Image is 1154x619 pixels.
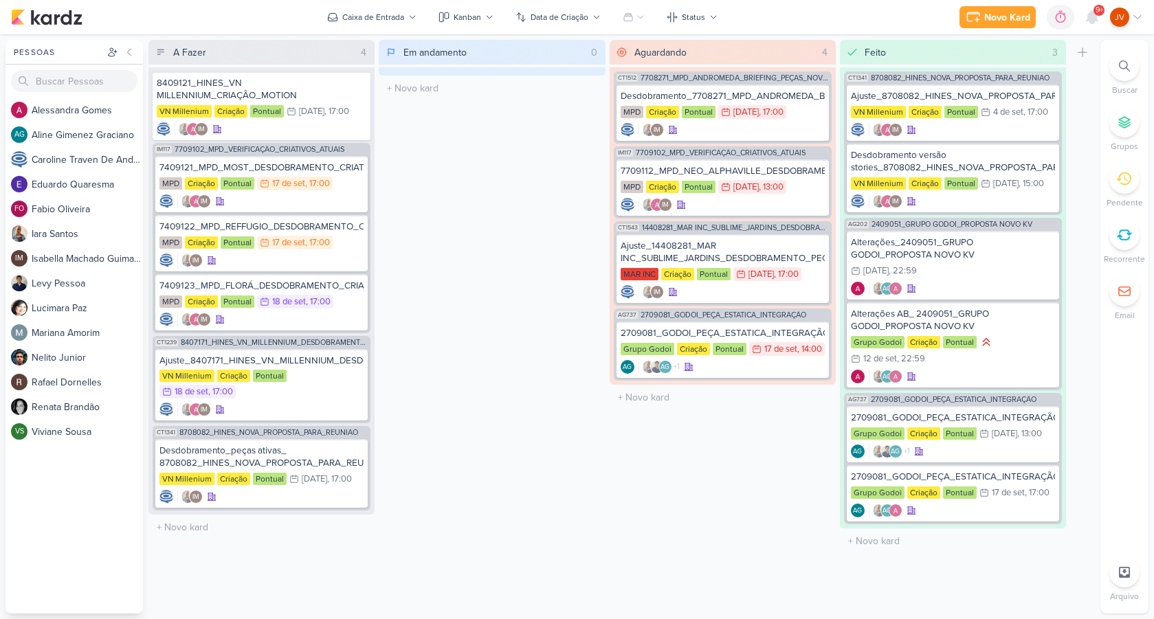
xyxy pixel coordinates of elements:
div: Criador(a): Alessandra Gomes [851,370,865,383]
div: 0 [586,45,603,60]
div: 7709112_MPD_NEO_ALPHAVILLE_DESDOBRAMENTO_DE_PEÇAS [621,165,825,177]
div: Criação [646,106,679,118]
div: Isabella Machado Guimarães [197,403,211,416]
span: AG737 [617,311,638,319]
div: VN Millenium [851,177,906,190]
img: Caroline Traven De Andrade [159,403,173,416]
span: AG202 [847,221,869,228]
p: AG [661,364,669,371]
div: Aline Gimenez Graciano [880,282,894,295]
input: + Novo kard [843,531,1063,551]
div: Alterações_2409051_GRUPO GODOI_PROPOSTA NOVO KV [851,236,1055,261]
div: VN Millenium [159,370,214,382]
div: , 17:00 [306,297,331,306]
img: Iara Santos [642,198,656,212]
div: Criador(a): Aline Gimenez Graciano [851,504,865,517]
div: Aline Gimenez Graciano [880,370,894,383]
div: Colaboradores: Iara Santos, Alessandra Gomes, Isabella Machado Guimarães [639,198,672,212]
img: Iara Santos [181,254,195,267]
div: Colaboradores: Iara Santos, Alessandra Gomes, Isabella Machado Guimarães [177,194,211,208]
p: Buscar [1112,84,1138,96]
div: 3 [1047,45,1063,60]
p: IM [192,258,199,265]
div: Criador(a): Caroline Traven De Andrade [851,194,865,208]
div: Aline Gimenez Graciano [880,504,894,517]
div: Novo Kard [984,10,1030,25]
img: Alessandra Gomes [189,194,203,208]
img: Caroline Traven De Andrade [851,123,865,137]
div: , 17:00 [327,475,352,484]
img: Mariana Amorim [11,324,27,341]
div: 7409123_MPD_FLORÁ_DESDOBRAMENTO_CRIATIVOS [159,280,364,292]
p: IM [892,199,899,205]
div: Aline Gimenez Graciano [889,444,902,458]
div: Isabella Machado Guimarães [889,194,902,208]
div: C a r o l i n e T r a v e n D e A n d r a d e [32,153,143,167]
img: Alessandra Gomes [889,370,902,383]
div: 17 de set [272,179,305,188]
div: Pontual [713,343,746,355]
img: Iara Santos [178,122,192,136]
span: 2409051_GRUPO GODOI_PROPOSTA NOVO KV [872,221,1032,228]
img: Iara Santos [181,194,195,208]
div: Colaboradores: Iara Santos, Aline Gimenez Graciano, Alessandra Gomes [869,282,902,295]
p: IM [201,317,208,324]
div: I s a b e l l a M a c h a d o G u i m a r ã e s [32,251,143,266]
p: AG [883,374,891,381]
input: + Novo kard [381,78,602,98]
img: Caroline Traven De Andrade [157,122,170,136]
div: Desdobramento_7708271_MPD_ANDROMEDA_BRIEFING_PEÇAS_NOVO_KV_LANÇAMENTO [621,90,825,102]
span: 2709081_GODOI_PEÇA_ESTATICA_INTEGRAÇÃO [641,311,806,319]
img: Iara Santos [872,194,886,208]
div: 2709081_GODOI_PEÇA_ESTATICA_INTEGRAÇÃO_AB_V4 [621,327,825,339]
div: Pontual [250,105,284,117]
div: Pontual [944,106,978,118]
div: Desdobramento versão stories_8708082_HINES_NOVA_PROPOSTA_PARA_REUNIAO [851,149,1055,174]
div: E d u a r d o Q u a r e s m a [32,177,143,192]
img: Eduardo Quaresma [11,176,27,192]
p: VS [15,428,24,436]
div: [DATE] [748,270,774,279]
div: , 17:00 [305,238,330,247]
span: AG737 [847,396,868,403]
img: Levy Pessoa [880,444,894,458]
div: Criador(a): Caroline Traven De Andrade [621,285,634,299]
p: IM [892,127,899,134]
img: Caroline Traven De Andrade [159,254,173,267]
div: MPD [621,181,643,193]
div: MPD [159,177,182,190]
div: Criador(a): Caroline Traven De Andrade [621,123,634,137]
div: Viviane Sousa [11,423,27,440]
span: IM117 [155,146,172,153]
div: Criador(a): Caroline Traven De Andrade [851,123,865,137]
img: Lucimara Paz [11,300,27,316]
div: Isabella Machado Guimarães [189,254,203,267]
div: 17 de set [992,488,1025,497]
p: Grupos [1111,140,1138,153]
img: Iara Santos [181,490,195,504]
div: Isabella Machado Guimarães [658,198,672,212]
img: Iara Santos [642,285,656,299]
span: +1 [672,361,680,372]
img: Rafael Dornelles [11,374,27,390]
button: Novo Kard [959,6,1036,28]
p: IM [201,199,208,205]
div: [DATE] [992,429,1017,438]
div: L e v y P e s s o a [32,276,143,291]
img: Alessandra Gomes [189,313,203,326]
span: 8708082_HINES_NOVA_PROPOSTA_PARA_REUNIAO [871,74,1050,82]
div: , 17:00 [208,387,233,396]
div: 17 de set [764,345,797,354]
div: , 13:00 [1017,429,1042,438]
div: , 17:00 [1025,488,1050,497]
span: 8708082_HINES_NOVA_PROPOSTA_PARA_REUNIAO [179,429,358,436]
span: CT1512 [617,74,638,82]
img: Alessandra Gomes [851,370,865,383]
p: IM [654,127,661,134]
div: 8409121_HINES_VN MILLENNIUM_CRIAÇÃO_MOTION [157,77,366,102]
img: Caroline Traven De Andrade [159,194,173,208]
img: Iara Santos [872,504,886,517]
span: 2709081_GODOI_PEÇA_ESTATICA_INTEGRAÇÃO [871,396,1036,403]
span: CT1239 [155,339,178,346]
div: 2709081_GODOI_PEÇA_ESTATICA_INTEGRAÇÃO_AB_V3 [851,471,1055,483]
